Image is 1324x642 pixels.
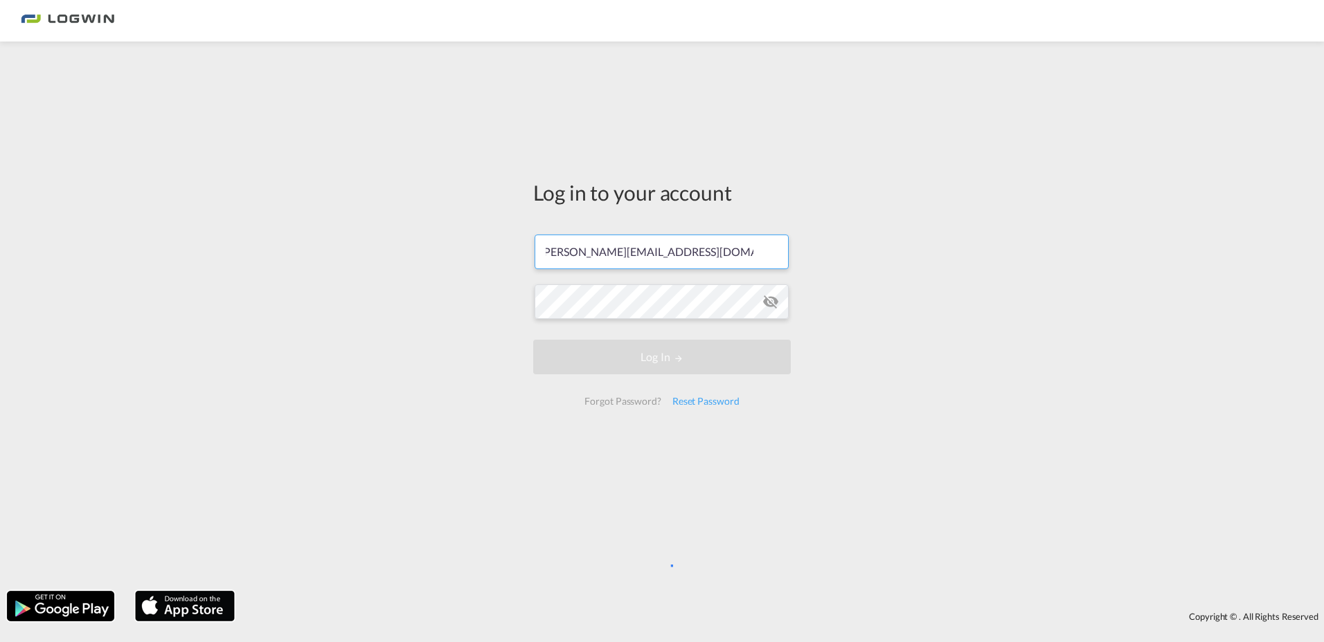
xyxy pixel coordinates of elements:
[242,605,1324,628] div: Copyright © . All Rights Reserved
[667,389,745,414] div: Reset Password
[535,235,789,269] input: Enter email/phone number
[134,589,236,623] img: apple.png
[579,389,666,414] div: Forgot Password?
[21,6,114,37] img: 2761ae10d95411efa20a1f5e0282d2d7.png
[533,340,791,374] button: LOGIN
[762,293,779,310] md-icon: icon-eye-off
[533,178,791,207] div: Log in to your account
[6,589,116,623] img: google.png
